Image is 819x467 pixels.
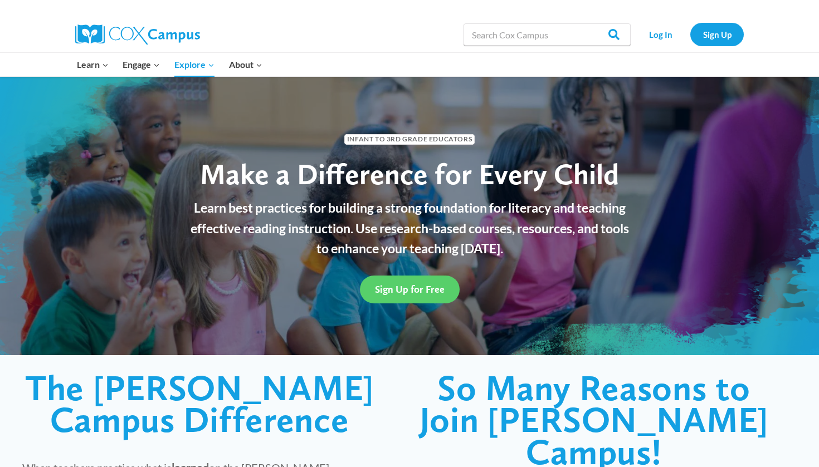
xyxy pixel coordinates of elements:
a: Sign Up [690,23,744,46]
span: Explore [174,57,214,72]
span: Learn [77,57,109,72]
img: Cox Campus [75,24,200,45]
nav: Secondary Navigation [636,23,744,46]
input: Search Cox Campus [464,23,631,46]
span: About [229,57,262,72]
p: Learn best practices for building a strong foundation for literacy and teaching effective reading... [184,198,635,259]
a: Log In [636,23,685,46]
span: The [PERSON_NAME] Campus Difference [25,366,374,441]
nav: Primary Navigation [70,53,269,76]
span: Engage [123,57,160,72]
span: Sign Up for Free [375,283,445,295]
span: Infant to 3rd Grade Educators [344,134,475,145]
span: Make a Difference for Every Child [200,156,619,191]
a: Sign Up for Free [360,276,460,303]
